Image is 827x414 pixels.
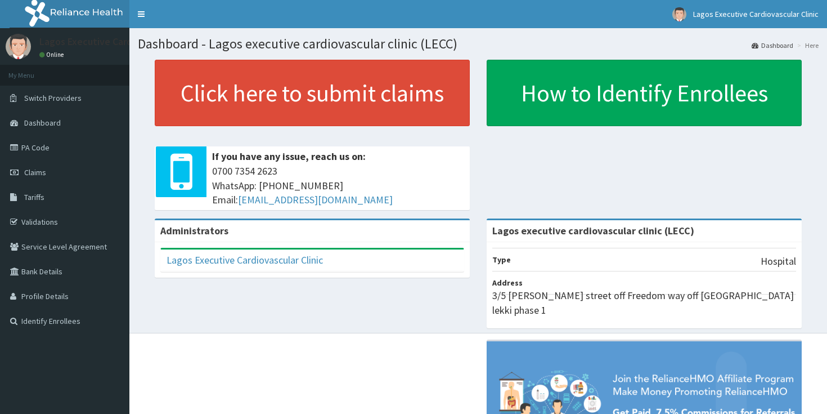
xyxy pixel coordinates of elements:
strong: Lagos executive cardiovascular clinic (LECC) [492,224,694,237]
a: [EMAIL_ADDRESS][DOMAIN_NAME] [238,193,393,206]
span: Claims [24,167,46,177]
a: Lagos Executive Cardiovascular Clinic [167,253,323,266]
b: Administrators [160,224,228,237]
a: Online [39,51,66,59]
span: Switch Providers [24,93,82,103]
p: 3/5 [PERSON_NAME] street off Freedom way off [GEOGRAPHIC_DATA] lekki phase 1 [492,288,796,317]
span: Dashboard [24,118,61,128]
a: How to Identify Enrollees [487,60,802,126]
a: Click here to submit claims [155,60,470,126]
b: Address [492,278,523,288]
b: Type [492,255,511,265]
b: If you have any issue, reach us on: [212,150,366,163]
img: User Image [672,7,686,21]
span: Lagos Executive Cardiovascular Clinic [693,9,819,19]
p: Lagos Executive Cardiovascular Clinic [39,37,202,47]
li: Here [794,41,819,50]
span: 0700 7354 2623 WhatsApp: [PHONE_NUMBER] Email: [212,164,464,207]
span: Tariffs [24,192,44,202]
a: Dashboard [752,41,793,50]
p: Hospital [761,254,796,269]
h1: Dashboard - Lagos executive cardiovascular clinic (LECC) [138,37,819,51]
img: User Image [6,34,31,59]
